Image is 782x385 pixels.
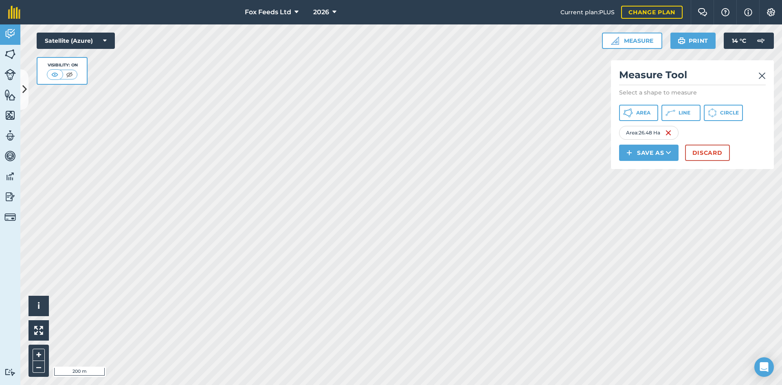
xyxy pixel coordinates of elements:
[37,301,40,311] span: i
[679,110,690,116] span: Line
[4,191,16,203] img: svg+xml;base64,PD94bWwgdmVyc2lvbj0iMS4wIiBlbmNvZGluZz0idXRmLTgiPz4KPCEtLSBHZW5lcmF0b3I6IEFkb2JlIE...
[4,69,16,80] img: svg+xml;base64,PD94bWwgdmVyc2lvbj0iMS4wIiBlbmNvZGluZz0idXRmLTgiPz4KPCEtLSBHZW5lcmF0b3I6IEFkb2JlIE...
[64,70,75,79] img: svg+xml;base64,PHN2ZyB4bWxucz0iaHR0cDovL3d3dy53My5vcmcvMjAwMC9zdmciIHdpZHRoPSI1MCIgaGVpZ2h0PSI0MC...
[4,211,16,223] img: svg+xml;base64,PD94bWwgdmVyc2lvbj0iMS4wIiBlbmNvZGluZz0idXRmLTgiPz4KPCEtLSBHZW5lcmF0b3I6IEFkb2JlIE...
[661,105,701,121] button: Line
[4,28,16,40] img: svg+xml;base64,PD94bWwgdmVyc2lvbj0iMS4wIiBlbmNvZGluZz0idXRmLTgiPz4KPCEtLSBHZW5lcmF0b3I6IEFkb2JlIE...
[619,126,679,140] div: Area : 26.48 Ha
[619,68,766,85] h2: Measure Tool
[670,33,716,49] button: Print
[602,33,662,49] button: Measure
[636,110,650,116] span: Area
[4,130,16,142] img: svg+xml;base64,PD94bWwgdmVyc2lvbj0iMS4wIiBlbmNvZGluZz0idXRmLTgiPz4KPCEtLSBHZW5lcmF0b3I6IEFkb2JlIE...
[4,170,16,183] img: svg+xml;base64,PD94bWwgdmVyc2lvbj0iMS4wIiBlbmNvZGluZz0idXRmLTgiPz4KPCEtLSBHZW5lcmF0b3I6IEFkb2JlIE...
[4,150,16,162] img: svg+xml;base64,PD94bWwgdmVyc2lvbj0iMS4wIiBlbmNvZGluZz0idXRmLTgiPz4KPCEtLSBHZW5lcmF0b3I6IEFkb2JlIE...
[33,361,45,373] button: –
[665,128,672,138] img: svg+xml;base64,PHN2ZyB4bWxucz0iaHR0cDovL3d3dy53My5vcmcvMjAwMC9zdmciIHdpZHRoPSIxNiIgaGVpZ2h0PSIyNC...
[33,349,45,361] button: +
[611,37,619,45] img: Ruler icon
[621,6,683,19] a: Change plan
[758,71,766,81] img: svg+xml;base64,PHN2ZyB4bWxucz0iaHR0cDovL3d3dy53My5vcmcvMjAwMC9zdmciIHdpZHRoPSIyMiIgaGVpZ2h0PSIzMC...
[245,7,291,17] span: Fox Feeds Ltd
[47,62,78,68] div: Visibility: On
[744,7,752,17] img: svg+xml;base64,PHN2ZyB4bWxucz0iaHR0cDovL3d3dy53My5vcmcvMjAwMC9zdmciIHdpZHRoPSIxNyIgaGVpZ2h0PSIxNy...
[720,110,739,116] span: Circle
[698,8,707,16] img: Two speech bubbles overlapping with the left bubble in the forefront
[766,8,776,16] img: A cog icon
[626,148,632,158] img: svg+xml;base64,PHN2ZyB4bWxucz0iaHR0cDovL3d3dy53My5vcmcvMjAwMC9zdmciIHdpZHRoPSIxNCIgaGVpZ2h0PSIyNC...
[560,8,615,17] span: Current plan : PLUS
[754,357,774,377] div: Open Intercom Messenger
[50,70,60,79] img: svg+xml;base64,PHN2ZyB4bWxucz0iaHR0cDovL3d3dy53My5vcmcvMjAwMC9zdmciIHdpZHRoPSI1MCIgaGVpZ2h0PSI0MC...
[685,145,730,161] button: Discard
[619,105,658,121] button: Area
[720,8,730,16] img: A question mark icon
[678,36,685,46] img: svg+xml;base64,PHN2ZyB4bWxucz0iaHR0cDovL3d3dy53My5vcmcvMjAwMC9zdmciIHdpZHRoPSIxOSIgaGVpZ2h0PSIyNC...
[619,88,766,97] p: Select a shape to measure
[313,7,329,17] span: 2026
[753,33,769,49] img: svg+xml;base64,PD94bWwgdmVyc2lvbj0iMS4wIiBlbmNvZGluZz0idXRmLTgiPz4KPCEtLSBHZW5lcmF0b3I6IEFkb2JlIE...
[732,33,746,49] span: 14 ° C
[8,6,20,19] img: fieldmargin Logo
[4,48,16,60] img: svg+xml;base64,PHN2ZyB4bWxucz0iaHR0cDovL3d3dy53My5vcmcvMjAwMC9zdmciIHdpZHRoPSI1NiIgaGVpZ2h0PSI2MC...
[4,109,16,121] img: svg+xml;base64,PHN2ZyB4bWxucz0iaHR0cDovL3d3dy53My5vcmcvMjAwMC9zdmciIHdpZHRoPSI1NiIgaGVpZ2h0PSI2MC...
[704,105,743,121] button: Circle
[29,296,49,316] button: i
[34,326,43,335] img: Four arrows, one pointing top left, one top right, one bottom right and the last bottom left
[724,33,774,49] button: 14 °C
[37,33,115,49] button: Satellite (Azure)
[4,89,16,101] img: svg+xml;base64,PHN2ZyB4bWxucz0iaHR0cDovL3d3dy53My5vcmcvMjAwMC9zdmciIHdpZHRoPSI1NiIgaGVpZ2h0PSI2MC...
[4,368,16,376] img: svg+xml;base64,PD94bWwgdmVyc2lvbj0iMS4wIiBlbmNvZGluZz0idXRmLTgiPz4KPCEtLSBHZW5lcmF0b3I6IEFkb2JlIE...
[619,145,679,161] button: Save as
